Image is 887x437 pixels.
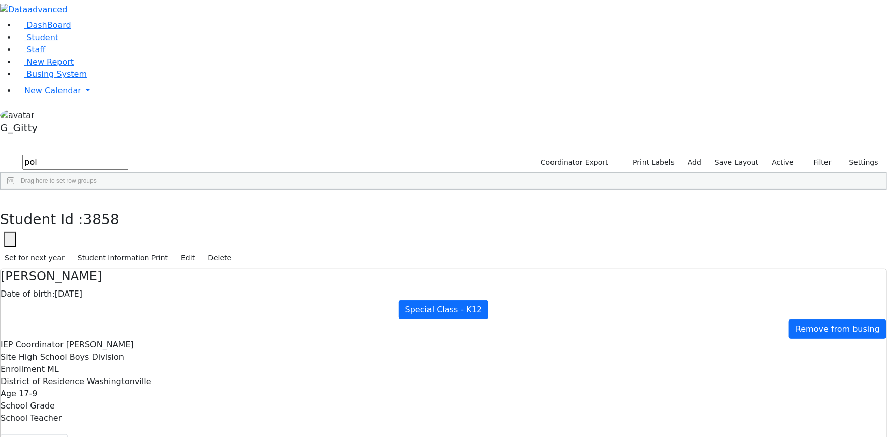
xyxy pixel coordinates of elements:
button: Delete [203,250,236,266]
a: Add [683,155,706,170]
span: Remove from busing [796,324,880,334]
label: Enrollment [1,363,45,375]
span: High School Boys Division [19,352,124,362]
span: Staff [26,45,45,54]
span: New Report [26,57,74,67]
button: Student Information Print [73,250,172,266]
label: Date of birth: [1,288,55,300]
a: Remove from busing [789,319,886,339]
span: Washingtonville [87,376,151,386]
a: DashBoard [16,20,71,30]
label: School Teacher [1,412,62,424]
label: School Grade [1,400,55,412]
label: Site [1,351,16,363]
span: Drag here to set row groups [21,177,97,184]
label: Age [1,388,16,400]
span: ML [47,364,59,374]
span: DashBoard [26,20,71,30]
span: 17-9 [19,389,37,398]
a: Student [16,33,58,42]
button: Settings [836,155,883,170]
div: [DATE] [1,288,886,300]
a: New Report [16,57,74,67]
label: District of Residence [1,375,84,388]
a: Staff [16,45,45,54]
button: Edit [176,250,199,266]
a: Special Class - K12 [399,300,489,319]
label: IEP Coordinator [1,339,64,351]
a: New Calendar [16,80,887,101]
button: Save Layout [710,155,763,170]
button: Filter [801,155,836,170]
span: [PERSON_NAME] [66,340,134,349]
button: Print Labels [621,155,679,170]
h4: [PERSON_NAME] [1,269,886,284]
span: Student [26,33,58,42]
span: New Calendar [24,85,81,95]
label: Active [768,155,799,170]
span: Busing System [26,69,87,79]
a: Busing System [16,69,87,79]
input: Search [22,155,128,170]
button: Coordinator Export [534,155,613,170]
span: 3858 [83,211,119,228]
